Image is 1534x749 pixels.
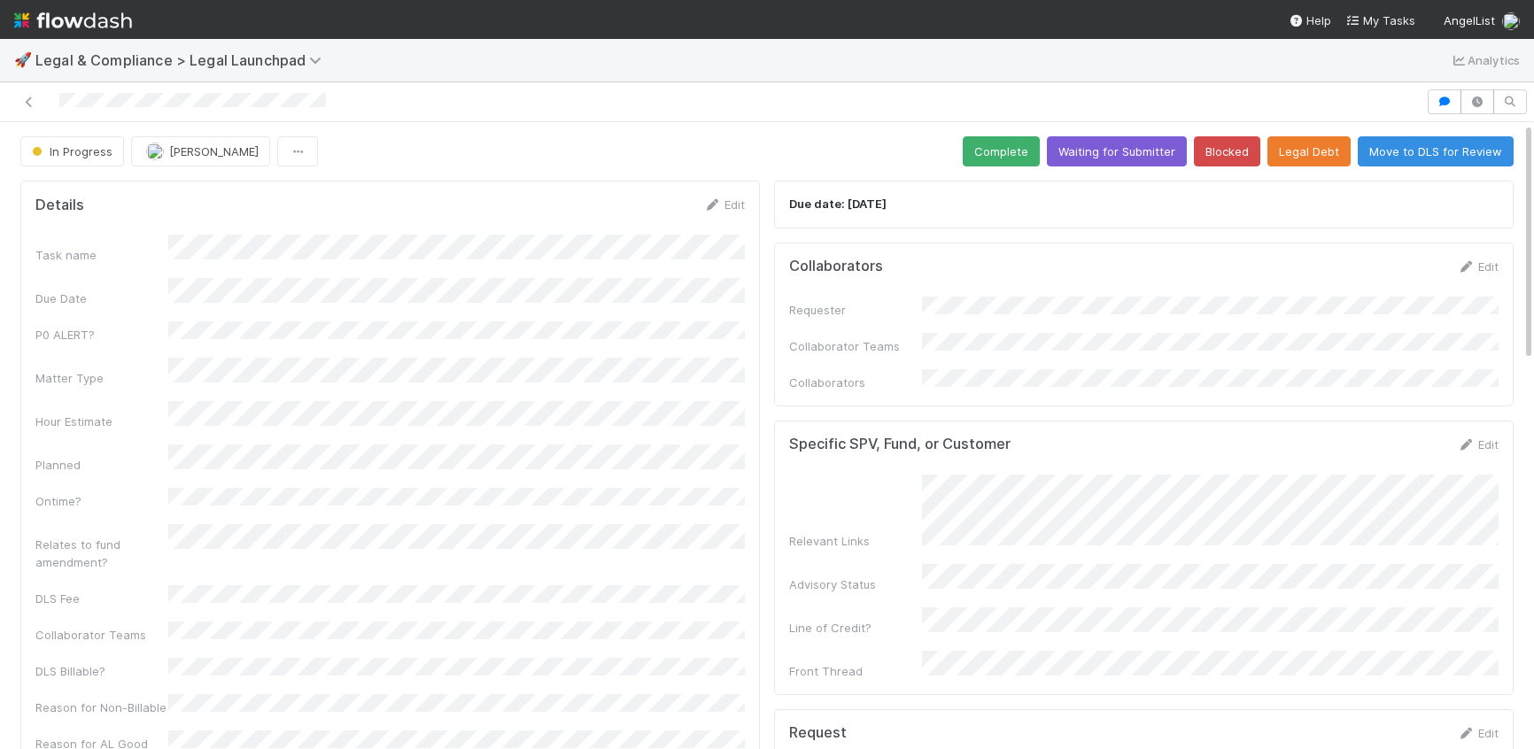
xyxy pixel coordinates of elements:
a: Analytics [1450,50,1520,71]
div: DLS Billable? [35,662,168,680]
span: [PERSON_NAME] [169,144,259,158]
div: Task name [35,246,168,264]
div: Relates to fund amendment? [35,536,168,571]
div: Ontime? [35,492,168,510]
div: Due Date [35,290,168,307]
div: Requester [789,301,922,319]
button: Complete [963,136,1040,166]
strong: Due date: [DATE] [789,197,887,211]
div: DLS Fee [35,590,168,607]
button: Move to DLS for Review [1358,136,1514,166]
a: Edit [1457,259,1499,274]
div: Advisory Status [789,575,922,593]
div: Relevant Links [789,532,922,550]
img: logo-inverted-e16ddd16eac7371096b0.svg [14,5,132,35]
div: Collaborator Teams [789,337,922,355]
img: avatar_0b1dbcb8-f701-47e0-85bc-d79ccc0efe6c.png [1502,12,1520,30]
div: Reason for Non-Billable [35,699,168,716]
span: In Progress [28,144,112,158]
span: My Tasks [1345,13,1415,27]
span: 🚀 [14,52,32,67]
div: Line of Credit? [789,619,922,637]
h5: Details [35,197,84,214]
button: Waiting for Submitter [1047,136,1187,166]
div: Collaborators [789,374,922,391]
button: Blocked [1194,136,1260,166]
div: Collaborator Teams [35,626,168,644]
div: Help [1289,12,1331,29]
h5: Specific SPV, Fund, or Customer [789,436,1011,453]
h5: Request [789,724,847,742]
div: Planned [35,456,168,474]
a: Edit [1457,726,1499,740]
a: My Tasks [1345,12,1415,29]
button: [PERSON_NAME] [131,136,270,166]
span: AngelList [1444,13,1495,27]
div: Matter Type [35,369,168,387]
img: avatar_9b18377c-2ab8-4698-9af2-31fe0779603e.png [146,143,164,160]
div: Hour Estimate [35,413,168,430]
button: Legal Debt [1267,136,1351,166]
span: Legal & Compliance > Legal Launchpad [35,51,330,69]
a: Edit [1457,437,1499,452]
div: P0 ALERT? [35,326,168,344]
h5: Collaborators [789,258,883,275]
button: In Progress [20,136,124,166]
div: Front Thread [789,662,922,680]
a: Edit [703,197,745,212]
